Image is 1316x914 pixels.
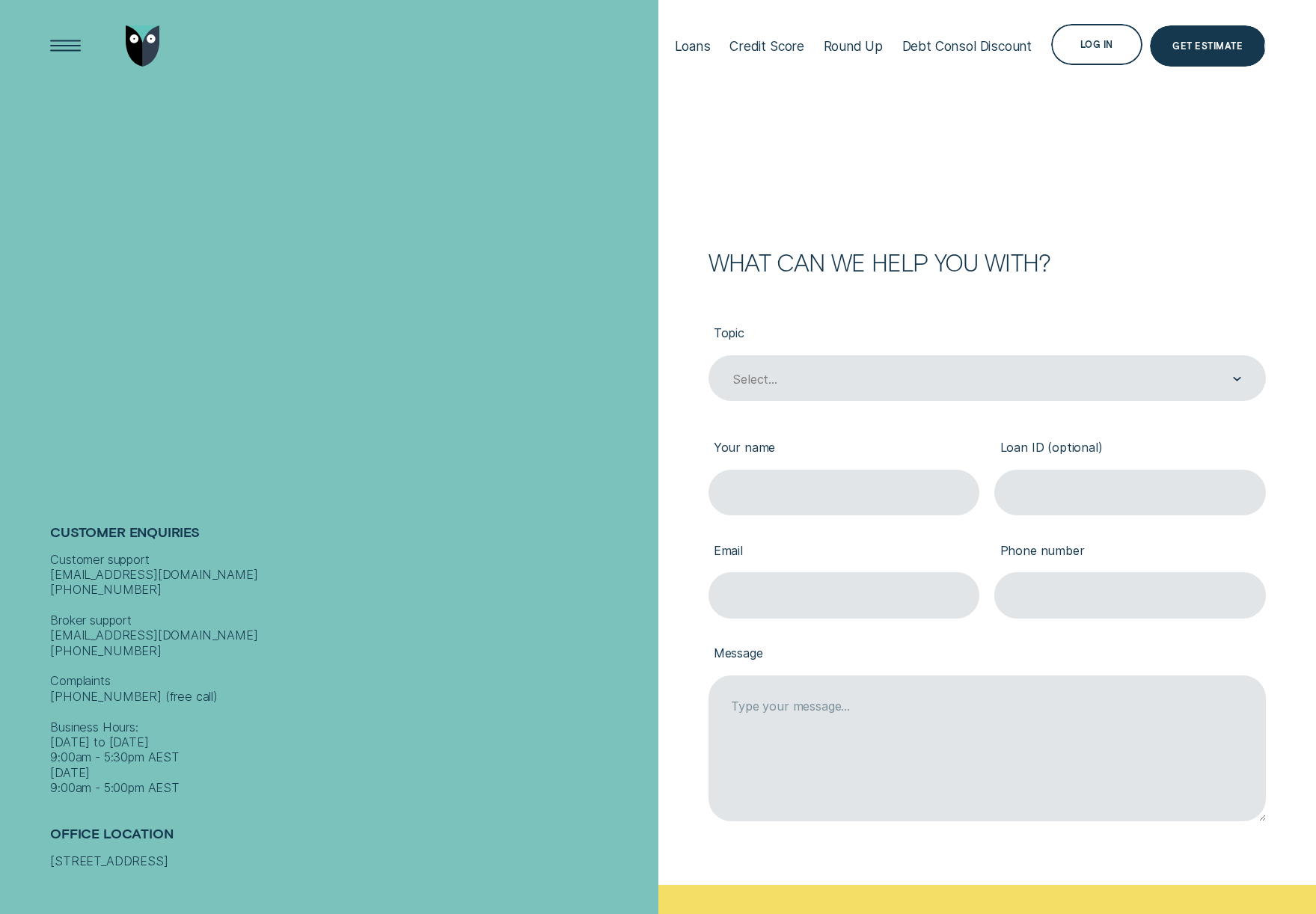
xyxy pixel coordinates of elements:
button: Log in [1051,24,1142,65]
h2: Office Location [50,826,650,853]
div: Customer support [EMAIL_ADDRESS][DOMAIN_NAME] [PHONE_NUMBER] Broker support [EMAIL_ADDRESS][DOMAI... [50,552,650,796]
label: Email [709,530,979,572]
div: Loans [675,38,711,54]
div: Get [50,260,168,323]
img: Wisr [126,25,160,67]
label: Topic [709,313,1266,355]
label: Message [709,634,1266,675]
a: Get Estimate [1150,25,1266,67]
label: Phone number [994,530,1265,572]
button: Open Menu [45,25,86,67]
div: Credit Score [729,38,804,54]
h2: What can we help you with? [709,251,1266,274]
div: Debt Consol Discount [902,38,1032,54]
label: Your name [709,428,979,470]
h1: Get In Touch [50,229,650,356]
div: In [50,323,108,387]
label: Loan ID (optional) [994,428,1265,470]
h2: Customer Enquiries [50,524,650,552]
div: Touch [123,323,332,387]
div: Round Up [824,38,884,54]
div: Select... [732,372,777,387]
div: [STREET_ADDRESS] [50,853,650,868]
